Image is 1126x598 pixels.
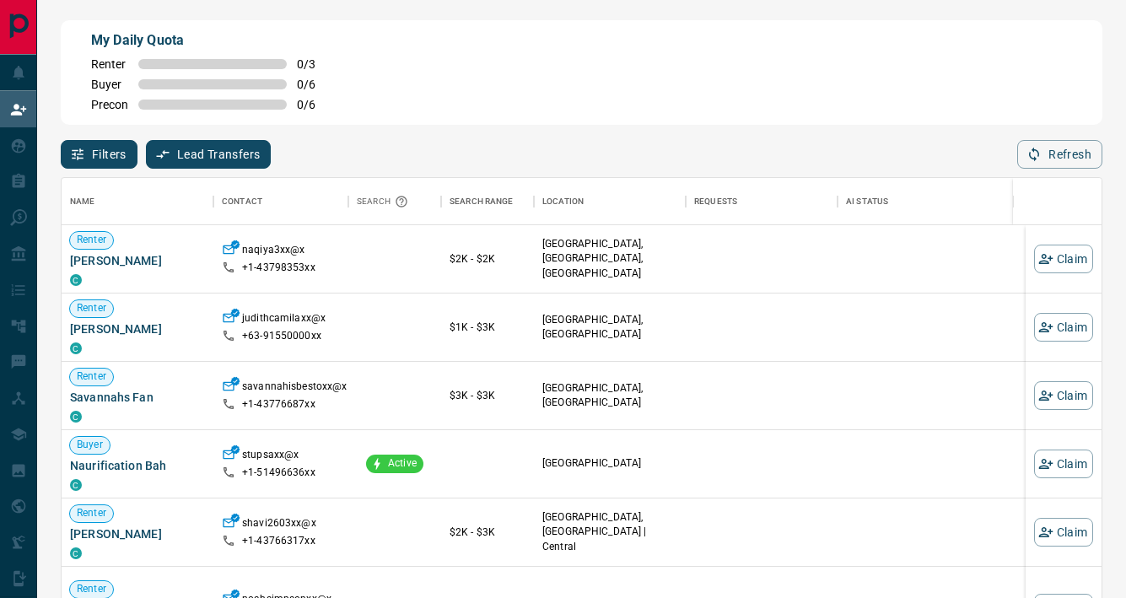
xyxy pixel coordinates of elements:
span: Savannahs Fan [70,389,205,406]
button: Claim [1034,313,1093,342]
span: Active [381,456,423,471]
p: [GEOGRAPHIC_DATA], [GEOGRAPHIC_DATA] [542,313,677,342]
div: Location [542,178,584,225]
span: Buyer [70,438,110,452]
span: 0 / 3 [297,57,334,71]
span: [PERSON_NAME] [70,252,205,269]
p: +1- 51496636xx [242,466,315,480]
p: stupsaxx@x [242,448,299,466]
div: condos.ca [70,274,82,286]
span: Renter [70,301,113,315]
button: Claim [1034,450,1093,478]
span: 0 / 6 [297,78,334,91]
p: +1- 43776687xx [242,397,315,412]
div: condos.ca [70,411,82,423]
div: Name [70,178,95,225]
div: condos.ca [70,479,82,491]
p: $1K - $3K [450,320,525,335]
div: Location [534,178,686,225]
p: [GEOGRAPHIC_DATA] [542,456,677,471]
span: Renter [70,506,113,520]
p: My Daily Quota [91,30,334,51]
p: [GEOGRAPHIC_DATA], [GEOGRAPHIC_DATA] [542,381,677,410]
span: 0 / 6 [297,98,334,111]
button: Claim [1034,381,1093,410]
span: Buyer [91,78,128,91]
div: condos.ca [70,342,82,354]
p: savannahisbestoxx@x [242,380,347,397]
button: Refresh [1017,140,1102,169]
span: Renter [70,369,113,384]
p: [GEOGRAPHIC_DATA], [GEOGRAPHIC_DATA] | Central [542,510,677,553]
button: Filters [61,140,137,169]
div: Search Range [441,178,534,225]
div: Requests [694,178,737,225]
div: condos.ca [70,547,82,559]
p: naqiya3xx@x [242,243,304,261]
button: Claim [1034,518,1093,547]
div: Requests [686,178,838,225]
span: [PERSON_NAME] [70,525,205,542]
div: AI Status [838,178,1023,225]
p: $2K - $3K [450,525,525,540]
p: $2K - $2K [450,251,525,267]
p: $3K - $3K [450,388,525,403]
span: [PERSON_NAME] [70,321,205,337]
p: +63- 91550000xx [242,329,321,343]
p: +1- 43798353xx [242,261,315,275]
button: Claim [1034,245,1093,273]
span: Naurification Bah [70,457,205,474]
p: shavi2603xx@x [242,516,316,534]
div: Contact [222,178,262,225]
div: Contact [213,178,348,225]
div: Search [357,178,412,225]
span: Precon [91,98,128,111]
p: judithcamilaxx@x [242,311,326,329]
span: Renter [70,233,113,247]
button: Lead Transfers [146,140,272,169]
span: Renter [70,582,113,596]
p: +1- 43766317xx [242,534,315,548]
span: Renter [91,57,128,71]
p: [GEOGRAPHIC_DATA], [GEOGRAPHIC_DATA], [GEOGRAPHIC_DATA] [542,237,677,280]
div: Search Range [450,178,514,225]
div: Name [62,178,213,225]
div: AI Status [846,178,888,225]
